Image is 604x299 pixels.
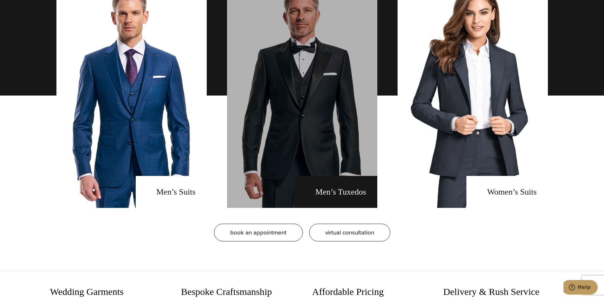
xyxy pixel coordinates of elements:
span: book an appointment [230,228,287,237]
a: virtual consultation [309,224,390,241]
h3: Delivery & Rush Service [443,286,554,297]
iframe: Opens a widget where you can chat to one of our agents [563,280,598,296]
a: book an appointment [214,224,303,241]
h3: Bespoke Craftsmanship [181,286,292,297]
h3: Wedding Garments [50,286,161,297]
span: virtual consultation [325,228,374,237]
h3: Affordable Pricing [312,286,423,297]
